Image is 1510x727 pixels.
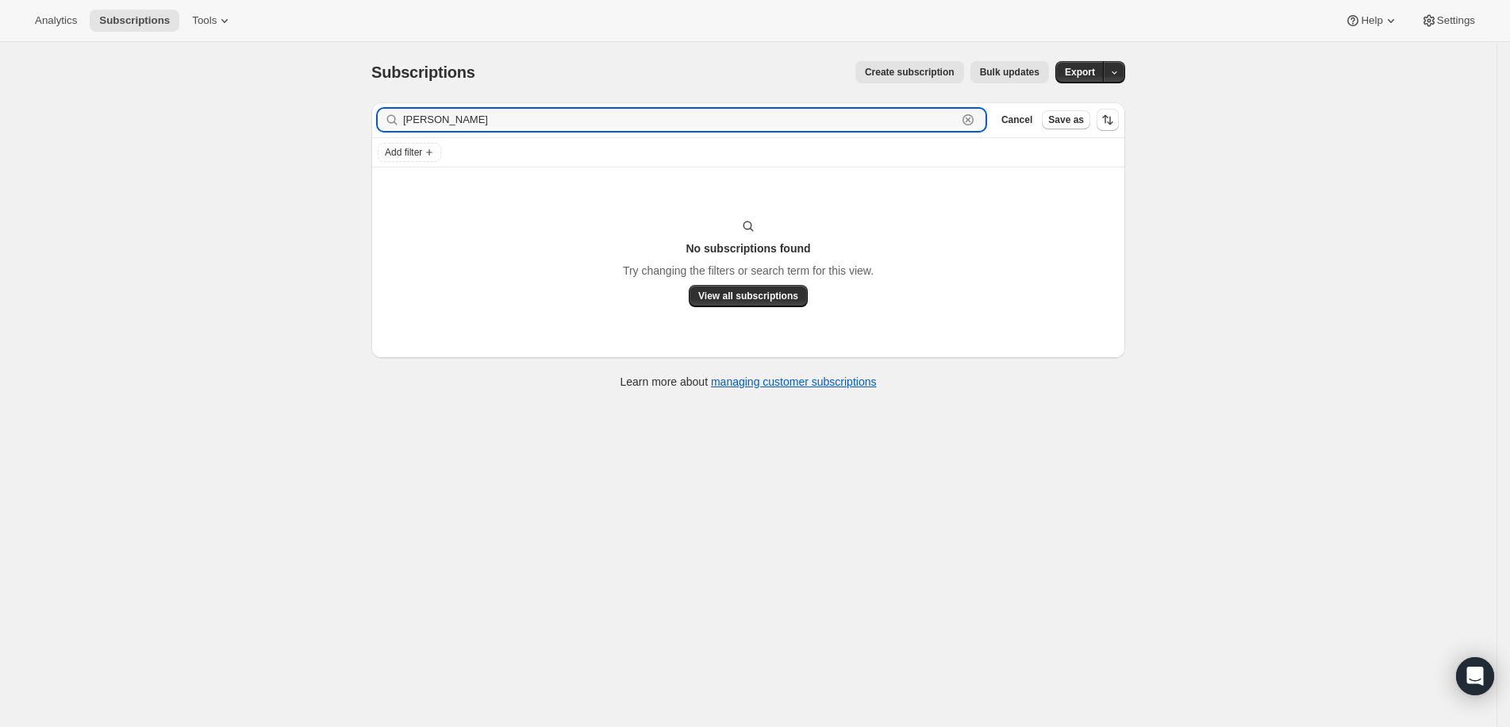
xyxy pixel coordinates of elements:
span: Analytics [35,14,77,27]
button: Create subscription [855,61,964,83]
span: Subscriptions [371,63,475,81]
span: Export [1065,66,1095,79]
button: Tools [183,10,242,32]
button: Help [1335,10,1408,32]
span: View all subscriptions [698,290,798,302]
a: managing customer subscriptions [711,375,877,388]
span: Help [1361,14,1382,27]
div: Open Intercom Messenger [1456,657,1494,695]
button: Analytics [25,10,86,32]
span: Tools [192,14,217,27]
button: Bulk updates [970,61,1049,83]
span: Settings [1437,14,1475,27]
span: Add filter [385,146,422,159]
button: Cancel [995,110,1039,129]
span: Subscriptions [99,14,170,27]
button: View all subscriptions [689,285,808,307]
input: Filter subscribers [403,109,957,131]
span: Create subscription [865,66,955,79]
span: Save as [1048,113,1084,126]
span: Bulk updates [980,66,1039,79]
p: Learn more about [621,374,877,390]
button: Add filter [378,143,441,162]
p: Try changing the filters or search term for this view. [623,263,874,279]
button: Subscriptions [90,10,179,32]
h3: No subscriptions found [686,240,810,256]
button: Export [1055,61,1105,83]
button: Sort the results [1097,109,1119,131]
button: Save as [1042,110,1090,129]
button: Clear [960,112,976,128]
button: Settings [1412,10,1485,32]
span: Cancel [1001,113,1032,126]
